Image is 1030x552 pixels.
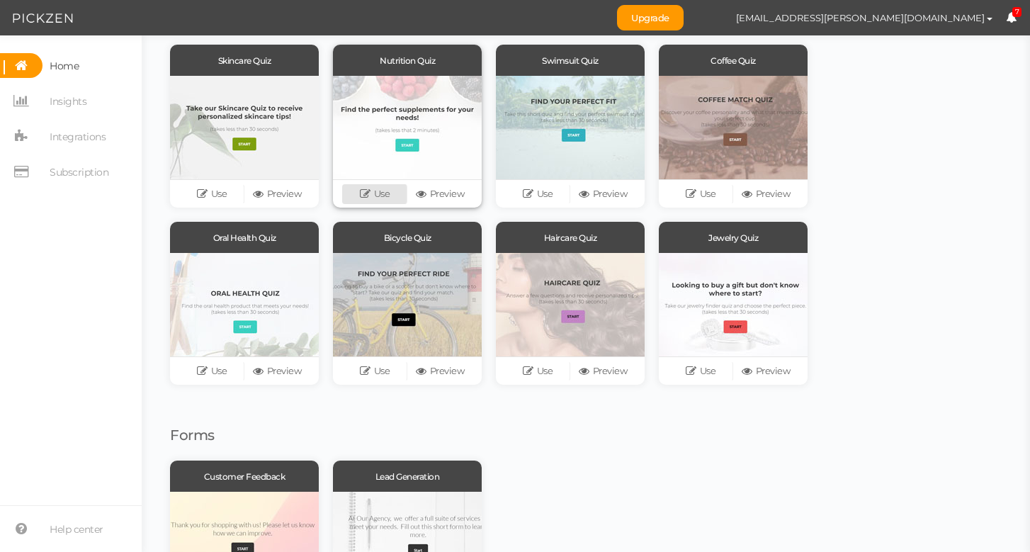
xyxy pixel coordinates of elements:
[668,361,733,381] a: Use
[244,361,310,381] a: Preview
[333,45,482,76] div: Nutrition Quiz
[170,45,319,76] div: Skincare Quiz
[505,184,570,204] a: Use
[50,518,103,541] span: Help center
[179,184,244,204] a: Use
[170,427,935,443] h1: Forms
[170,461,319,492] div: Customer Feedback
[496,222,645,253] div: Haircare Quiz
[50,55,79,77] span: Home
[736,12,985,23] span: [EMAIL_ADDRESS][PERSON_NAME][DOMAIN_NAME]
[342,184,407,204] a: Use
[496,45,645,76] div: Swimsuit Quiz
[179,361,244,381] a: Use
[407,361,472,381] a: Preview
[1012,7,1022,18] span: 7
[668,184,733,204] a: Use
[13,10,73,27] img: Pickzen logo
[570,184,635,204] a: Preview
[733,361,798,381] a: Preview
[698,6,723,30] img: 00058f2b1652573628526aeb60854265
[50,90,86,113] span: Insights
[659,45,808,76] div: Coffee Quiz
[342,361,407,381] a: Use
[659,222,808,253] div: Jewelry Quiz
[333,461,482,492] div: Lead Generation
[244,184,310,204] a: Preview
[505,361,570,381] a: Use
[407,184,472,204] a: Preview
[617,5,684,30] a: Upgrade
[570,361,635,381] a: Preview
[50,125,106,148] span: Integrations
[333,222,482,253] div: Bicycle Quiz
[723,6,1006,30] button: [EMAIL_ADDRESS][PERSON_NAME][DOMAIN_NAME]
[170,222,319,253] div: Oral Health Quiz
[50,161,108,184] span: Subscription
[733,184,798,204] a: Preview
